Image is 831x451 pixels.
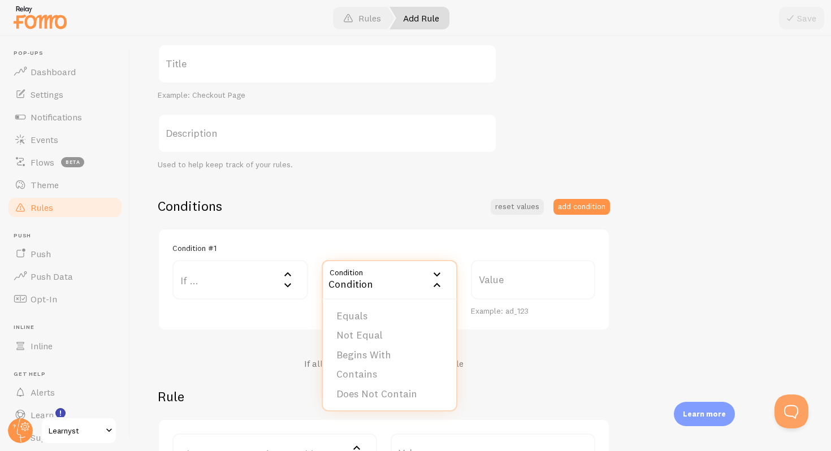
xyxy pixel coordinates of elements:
h2: Conditions [158,197,222,215]
span: Dashboard [31,66,76,77]
span: Get Help [14,371,123,378]
a: Push [7,242,123,265]
span: Opt-In [31,293,57,305]
a: Opt-In [7,288,123,310]
img: fomo-relay-logo-orange.svg [12,3,68,32]
label: If ... [172,260,308,300]
iframe: Help Scout Beacon - Open [774,394,808,428]
span: Theme [31,179,59,190]
span: Inline [31,340,53,352]
a: Rules [7,196,123,219]
li: Equals [323,306,456,326]
a: Learn [7,404,123,426]
span: Rules [31,202,53,213]
span: Inline [14,324,123,331]
svg: <p>Watch New Feature Tutorials!</p> [55,408,66,418]
div: Example: Checkout Page [158,90,497,101]
span: Notifications [31,111,82,123]
button: reset values [491,199,544,215]
span: Push [14,232,123,240]
div: Used to help keep track of your rules. [158,160,497,170]
span: Push [31,248,51,259]
div: Learn more [674,402,735,426]
li: Not Equal [323,326,456,345]
span: Push Data [31,271,73,282]
span: Learnyst [49,424,102,437]
li: Does Not Contain [323,384,456,404]
a: Push Data [7,265,123,288]
span: beta [61,157,84,167]
span: Learn [31,409,54,420]
span: Pop-ups [14,50,123,57]
a: Theme [7,174,123,196]
span: Events [31,134,58,145]
div: Condition [322,260,457,300]
a: Events [7,128,123,151]
h5: Condition #1 [172,243,217,253]
a: Inline [7,335,123,357]
span: Alerts [31,387,55,398]
span: Settings [31,89,63,100]
p: Learn more [683,409,726,419]
span: Flows [31,157,54,168]
a: Dashboard [7,60,123,83]
a: Learnyst [41,417,117,444]
li: Begins With [323,345,456,365]
a: Flows beta [7,151,123,174]
label: Title [158,44,497,84]
div: Example: ad_123 [471,306,595,316]
h4: If all conditions are met, apply this rule [304,358,464,370]
a: Settings [7,83,123,106]
label: Description [158,114,497,153]
a: Alerts [7,381,123,404]
li: Contains [323,365,456,384]
a: Notifications [7,106,123,128]
label: Value [471,260,595,300]
h2: Rule [158,388,610,405]
button: add condition [553,199,610,215]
